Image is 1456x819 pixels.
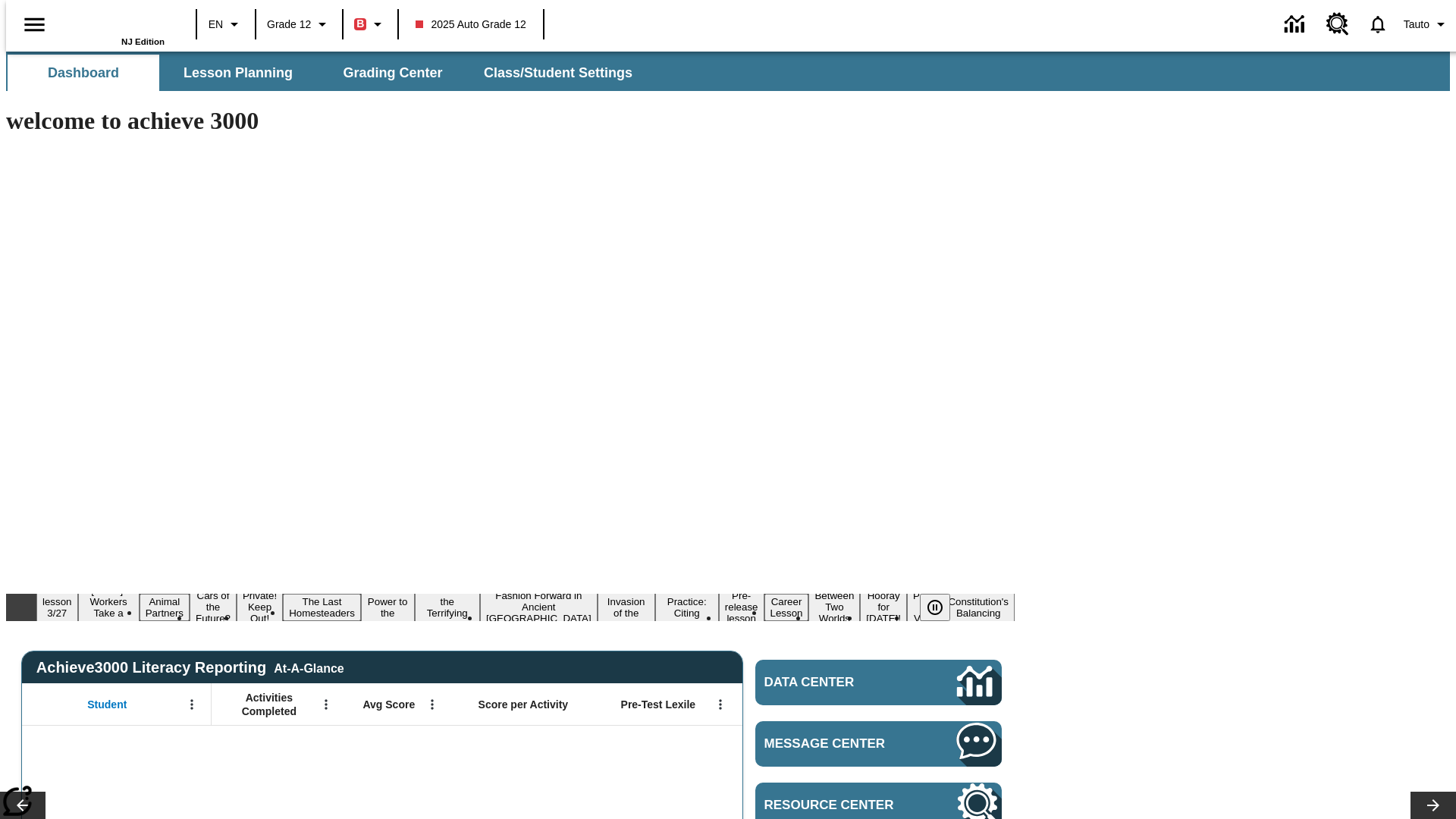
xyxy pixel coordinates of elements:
[162,55,314,91] button: Lesson Planning
[655,582,719,632] button: Slide 11 Mixed Practice: Citing Evidence
[1276,4,1317,45] a: Data Center
[472,55,645,91] button: Class/Student Settings
[180,693,203,716] button: Open Menu
[66,5,165,46] div: Home
[36,659,344,676] span: Achieve3000 Literacy Reporting
[764,798,912,813] span: Resource Center
[274,659,344,676] div: At-A-Glance
[709,693,732,716] button: Open Menu
[860,588,907,626] button: Slide 15 Hooray for Constitution Day!
[808,588,860,626] button: Slide 14 Between Two Worlds
[719,588,764,626] button: Slide 12 Pre-release lesson
[415,582,480,632] button: Slide 8 Attack of the Terrifying Tomatoes
[48,64,119,82] span: Dashboard
[184,64,293,82] span: Lesson Planning
[621,698,696,711] span: Pre-Test Lexile
[8,55,159,91] button: Dashboard
[87,698,127,711] span: Student
[920,594,965,621] div: Pause
[480,588,598,626] button: Slide 9 Fashion Forward in Ancient Rome
[237,588,283,626] button: Slide 5 Private! Keep Out!
[598,582,655,632] button: Slide 10 The Invasion of the Free CD
[209,17,223,33] span: EN
[361,582,415,632] button: Slide 7 Solar Power to the People
[315,693,337,716] button: Open Menu
[1410,792,1456,819] button: Lesson carousel, Next
[6,52,1450,91] div: SubNavbar
[343,64,442,82] span: Grading Center
[190,588,237,626] button: Slide 4 Cars of the Future?
[1398,11,1456,38] button: Profile/Settings
[283,594,361,621] button: Slide 6 The Last Homesteaders
[78,582,140,632] button: Slide 2 Labor Day: Workers Take a Stand
[907,588,942,626] button: Slide 16 Point of View
[421,693,444,716] button: Open Menu
[219,691,319,718] span: Activities Completed
[6,107,1015,135] h1: welcome to achieve 3000
[121,37,165,46] span: NJ Edition
[1317,4,1358,45] a: Resource Center, Will open in new tab
[317,55,469,91] button: Grading Center
[140,594,190,621] button: Slide 3 Animal Partners
[36,582,78,632] button: Slide 1 Test lesson 3/27 en
[348,11,393,38] button: Boost Class color is red. Change class color
[12,2,57,47] button: Open side menu
[261,11,337,38] button: Grade: Grade 12, Select a grade
[416,17,526,33] span: 2025 Auto Grade 12
[66,7,165,37] a: Home
[755,721,1002,767] a: Message Center
[202,11,250,38] button: Language: EN, Select a language
[764,736,912,752] span: Message Center
[356,14,364,33] span: B
[6,55,646,91] div: SubNavbar
[942,582,1015,632] button: Slide 17 The Constitution's Balancing Act
[479,698,569,711] span: Score per Activity
[764,675,906,690] span: Data Center
[267,17,311,33] span: Grade 12
[362,698,415,711] span: Avg Score
[920,594,950,621] button: Pause
[764,594,809,621] button: Slide 13 Career Lesson
[1404,17,1429,33] span: Tauto
[755,660,1002,705] a: Data Center
[1358,5,1398,44] a: Notifications
[484,64,632,82] span: Class/Student Settings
